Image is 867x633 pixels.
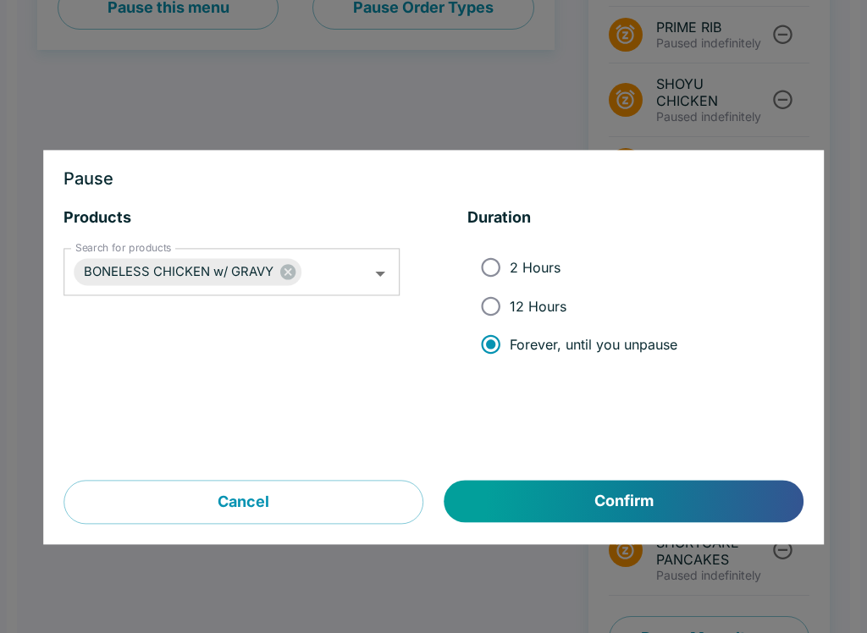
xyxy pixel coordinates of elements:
[64,481,423,525] button: Cancel
[445,481,803,523] button: Confirm
[75,241,171,256] label: Search for products
[64,171,803,188] h3: Pause
[510,298,566,315] span: 12 Hours
[74,259,301,286] div: BONELESS CHICKEN w/ GRAVY
[467,208,803,228] h5: Duration
[367,261,394,287] button: Open
[74,262,284,282] span: BONELESS CHICKEN w/ GRAVY
[510,336,677,353] span: Forever, until you unpause
[64,208,400,228] h5: Products
[510,259,561,276] span: 2 Hours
